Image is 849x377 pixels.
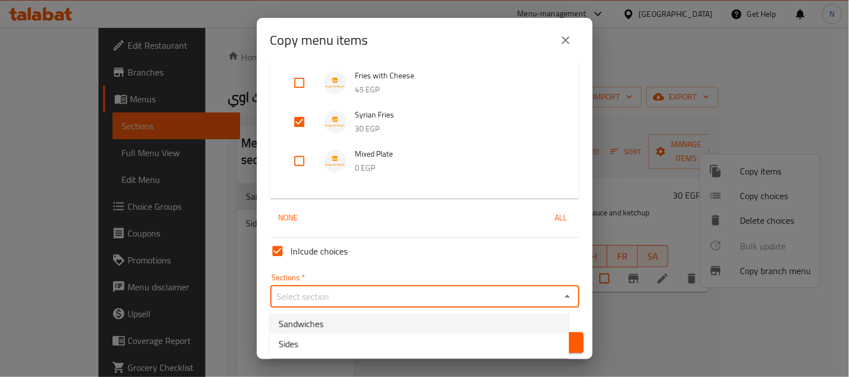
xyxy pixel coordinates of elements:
span: Sandwiches [279,317,323,331]
p: 30 EGP [355,122,557,136]
div: Expand [270,54,579,199]
p: 45 EGP [355,83,557,97]
span: Inlcude choices [291,244,348,258]
img: Syrian Fries [324,111,346,133]
span: None [275,211,302,225]
span: Mixed Plate [355,147,557,161]
span: Sides [279,337,298,351]
button: Close [560,289,575,304]
input: Select section [274,289,557,304]
button: Cancel [266,332,418,353]
button: close [552,27,579,54]
p: 0 EGP [355,161,557,175]
button: None [270,208,306,228]
span: Syrian Fries [355,108,557,122]
span: All [548,211,575,225]
h2: Copy menu items [270,31,368,49]
img: Fries with Cheese [324,72,346,94]
span: Fries with Cheese [355,69,557,83]
img: Mixed Plate [324,150,346,172]
button: All [543,208,579,228]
